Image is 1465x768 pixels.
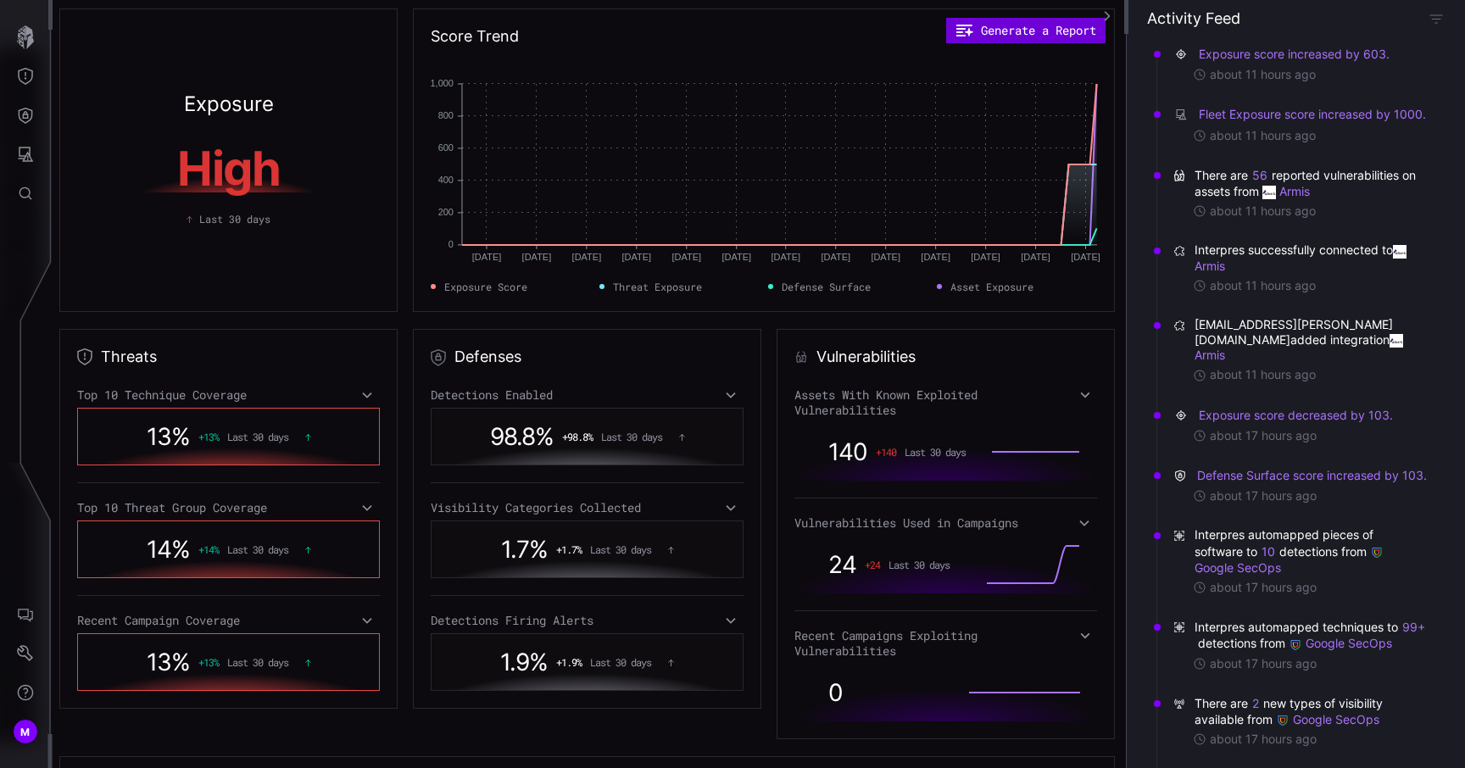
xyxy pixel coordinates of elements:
[1262,184,1310,198] a: Armis
[77,613,380,628] div: Recent Campaign Coverage
[1370,546,1384,559] img: Demo Google SecOps
[590,543,651,555] span: Last 30 days
[1210,428,1317,443] time: about 17 hours ago
[1198,46,1390,63] button: Exposure score increased by 603.
[556,543,582,555] span: + 1.7 %
[1210,367,1316,382] time: about 11 hours ago
[571,252,601,262] text: [DATE]
[1147,8,1240,28] h4: Activity Feed
[1195,619,1428,651] span: Interpres automapped techniques to detections from
[601,431,662,442] span: Last 30 days
[613,279,702,294] span: Threat Exposure
[147,422,190,451] span: 13 %
[437,110,453,120] text: 800
[871,252,900,262] text: [DATE]
[77,500,380,515] div: Top 10 Threat Group Coverage
[431,613,744,628] div: Detections Firing Alerts
[1276,712,1379,726] a: Google SecOps
[444,279,527,294] span: Exposure Score
[828,678,843,707] span: 0
[1210,128,1316,143] time: about 11 hours ago
[184,94,274,114] h2: Exposure
[782,279,871,294] span: Defense Surface
[1,712,50,751] button: M
[500,648,548,676] span: 1.9 %
[437,142,453,153] text: 600
[431,26,519,47] h2: Score Trend
[1195,544,1387,575] a: Google SecOps
[198,431,219,442] span: + 13 %
[1210,488,1317,504] time: about 17 hours ago
[621,252,651,262] text: [DATE]
[971,252,1000,262] text: [DATE]
[430,78,454,88] text: 1,000
[794,515,1097,531] div: Vulnerabilities Used in Campaigns
[1195,527,1428,576] span: Interpres automapped pieces of software to detections from
[1210,580,1317,595] time: about 17 hours ago
[1195,695,1428,727] span: There are new types of visibility available from
[1210,203,1316,219] time: about 11 hours ago
[454,347,521,367] h2: Defenses
[821,252,850,262] text: [DATE]
[671,252,701,262] text: [DATE]
[1261,543,1276,560] button: 10
[828,437,867,466] span: 140
[198,543,219,555] span: + 14 %
[147,648,190,676] span: 13 %
[562,431,593,442] span: + 98.8 %
[1390,334,1403,348] img: Demo Armis
[1251,695,1260,712] button: 2
[1210,67,1316,82] time: about 11 hours ago
[556,656,582,668] span: + 1.9 %
[1195,242,1410,272] a: Armis
[1195,332,1407,362] a: Armis
[431,500,744,515] div: Visibility Categories Collected
[1210,278,1316,293] time: about 11 hours ago
[828,550,856,579] span: 24
[1210,656,1317,671] time: about 17 hours ago
[198,656,219,668] span: + 13 %
[1251,167,1268,184] button: 56
[865,559,880,570] span: + 24
[1195,167,1428,199] span: There are reported vulnerabilities on assets from
[437,175,453,185] text: 400
[1195,242,1428,273] span: Interpres successfully connected to
[721,252,751,262] text: [DATE]
[888,559,950,570] span: Last 30 days
[448,239,454,249] text: 0
[147,535,190,564] span: 14 %
[101,347,157,367] h2: Threats
[1021,252,1050,262] text: [DATE]
[199,211,270,226] span: Last 30 days
[20,723,30,741] span: M
[794,387,1097,418] div: Assets With Known Exploited Vulnerabilities
[227,656,288,668] span: Last 30 days
[876,446,896,458] span: + 140
[590,656,651,668] span: Last 30 days
[227,431,288,442] span: Last 30 days
[1198,407,1394,424] button: Exposure score decreased by 103.
[905,446,966,458] span: Last 30 days
[77,387,380,403] div: Top 10 Technique Coverage
[1276,714,1290,727] img: Demo Google SecOps
[1195,317,1428,364] span: [EMAIL_ADDRESS][PERSON_NAME][DOMAIN_NAME] added integration
[1196,467,1428,484] button: Defense Surface score increased by 103.
[950,279,1033,294] span: Asset Exposure
[946,18,1106,43] button: Generate a Report
[471,252,501,262] text: [DATE]
[921,252,950,262] text: [DATE]
[1401,619,1426,636] button: 99+
[1289,638,1302,652] img: Demo Google SecOps
[437,207,453,217] text: 200
[1071,252,1100,262] text: [DATE]
[521,252,551,262] text: [DATE]
[1198,106,1427,123] button: Fleet Exposure score increased by 1000.
[816,347,916,367] h2: Vulnerabilities
[501,535,548,564] span: 1.7 %
[794,628,1097,659] div: Recent Campaigns Exploiting Vulnerabilities
[1393,245,1407,259] img: Demo Armis
[1210,732,1317,747] time: about 17 hours ago
[87,145,370,192] h1: High
[1289,636,1392,650] a: Google SecOps
[490,422,554,451] span: 98.8 %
